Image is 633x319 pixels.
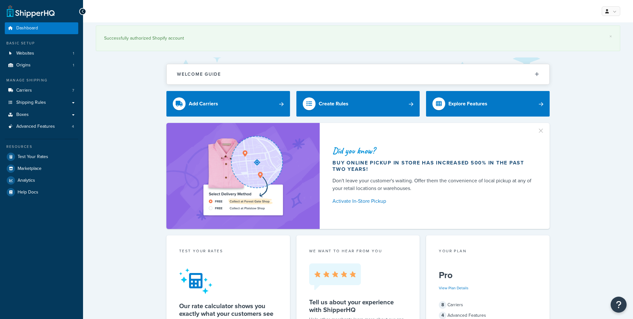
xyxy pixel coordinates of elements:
span: 4 [72,124,74,129]
a: Help Docs [5,186,78,198]
span: Shipping Rules [16,100,46,105]
li: Carriers [5,85,78,96]
span: Origins [16,63,31,68]
a: Carriers7 [5,85,78,96]
a: Create Rules [296,91,420,117]
span: Test Your Rates [18,154,48,160]
h2: Welcome Guide [177,72,221,77]
span: Carriers [16,88,32,93]
div: Successfully authorized Shopify account [104,34,612,43]
h5: Our rate calculator shows you exactly what your customers see [179,302,277,317]
div: Manage Shipping [5,78,78,83]
a: Analytics [5,175,78,186]
a: Activate In-Store Pickup [332,197,534,206]
div: Create Rules [319,99,348,108]
div: Add Carriers [189,99,218,108]
div: Carriers [439,300,537,309]
p: we want to hear from you [309,248,407,254]
a: Dashboard [5,22,78,34]
h5: Tell us about your experience with ShipperHQ [309,298,407,314]
button: Open Resource Center [611,297,627,313]
li: Websites [5,48,78,59]
span: Boxes [16,112,29,118]
span: 7 [72,88,74,93]
a: Explore Features [426,91,550,117]
span: 1 [73,51,74,56]
h5: Pro [439,270,537,280]
div: Basic Setup [5,41,78,46]
a: Add Carriers [166,91,290,117]
span: Help Docs [18,190,38,195]
a: Shipping Rules [5,97,78,109]
a: Test Your Rates [5,151,78,163]
span: Marketplace [18,166,42,171]
li: Advanced Features [5,121,78,133]
span: 8 [439,301,446,309]
span: 1 [73,63,74,68]
a: Origins1 [5,59,78,71]
li: Origins [5,59,78,71]
a: Websites1 [5,48,78,59]
a: Marketplace [5,163,78,174]
div: Explore Features [448,99,487,108]
span: Advanced Features [16,124,55,129]
span: Analytics [18,178,35,183]
div: Test your rates [179,248,277,255]
div: Buy online pickup in store has increased 500% in the past two years! [332,160,534,172]
a: View Plan Details [439,285,469,291]
span: Websites [16,51,34,56]
div: Did you know? [332,146,534,155]
div: Don't leave your customer's waiting. Offer them the convenience of local pickup at any of your re... [332,177,534,192]
img: ad-shirt-map-b0359fc47e01cab431d101c4b569394f6a03f54285957d908178d52f29eb9668.png [185,133,301,219]
div: Your Plan [439,248,537,255]
a: × [609,34,612,39]
a: Advanced Features4 [5,121,78,133]
span: Dashboard [16,26,38,31]
button: Welcome Guide [167,64,549,84]
div: Resources [5,144,78,149]
a: Boxes [5,109,78,121]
